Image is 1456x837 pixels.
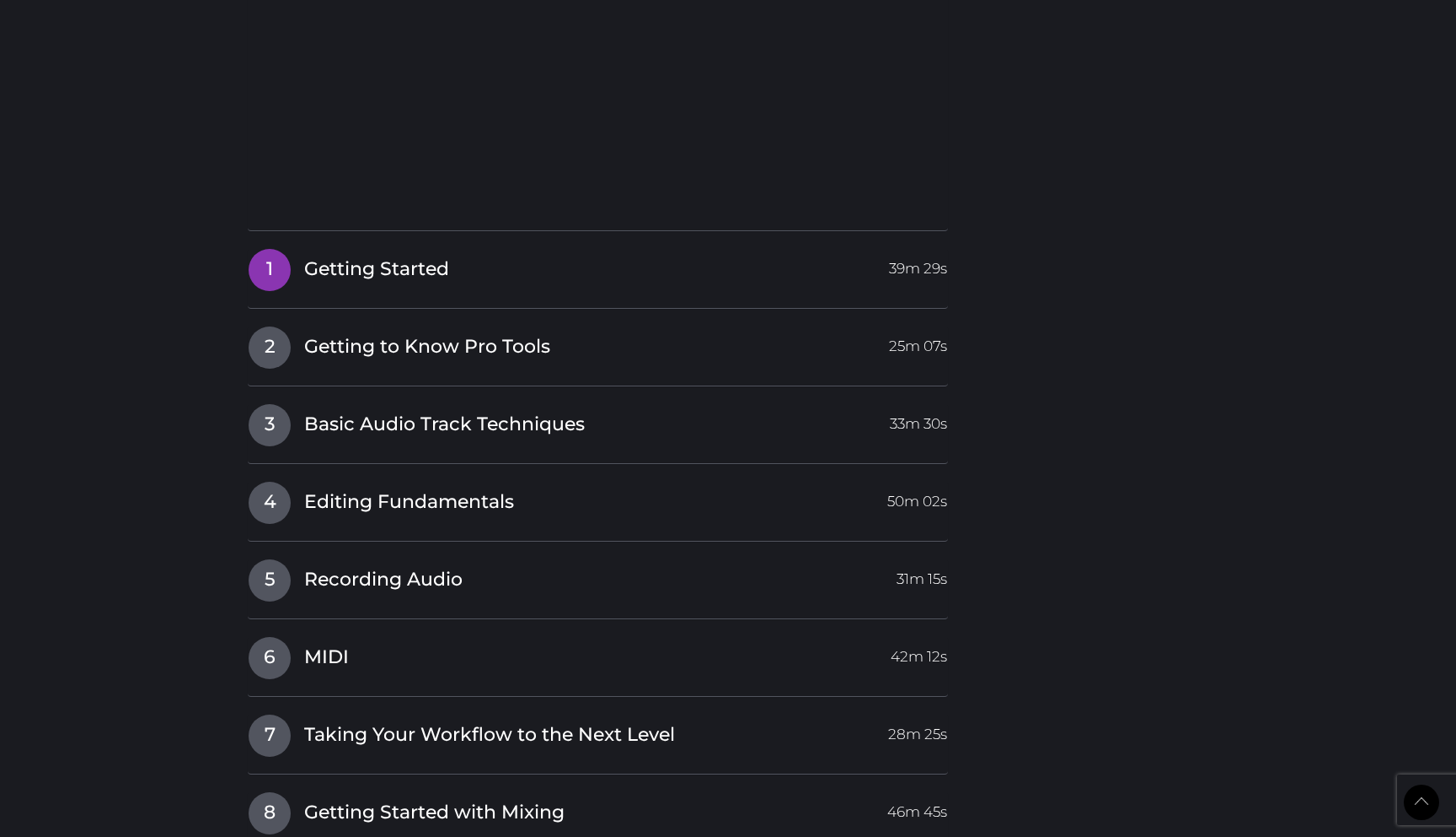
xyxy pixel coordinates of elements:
span: 8 [249,792,291,834]
span: 46m 45s [887,792,947,823]
a: 7Taking Your Workflow to the Next Level28m 25s [248,714,948,749]
span: 5 [249,559,291,602]
span: 31m 15s [897,559,947,590]
a: 4Editing Fundamentals50m 02s [248,481,948,516]
span: Getting Started with Mixing [304,800,565,826]
span: 4 [249,482,291,524]
span: 2 [249,327,291,369]
a: 8Getting Started with Mixing46m 45s [248,791,948,827]
a: 6MIDI42m 12s [248,636,948,672]
span: 33m 30s [890,404,947,435]
span: Getting to Know Pro Tools [304,334,550,360]
a: Back to Top [1404,785,1439,820]
a: 5Recording Audio31m 15s [248,559,948,594]
a: 1Getting Started39m 29s [248,248,948,283]
span: 39m 29s [889,249,947,279]
span: 3 [249,404,291,446]
span: MIDI [304,645,349,671]
span: 50m 02s [887,482,947,512]
span: 42m 12s [891,637,947,667]
span: 1 [249,249,291,291]
span: Editing Fundamentals [304,489,514,516]
span: 7 [249,715,291,757]
a: 3Basic Audio Track Techniques33m 30s [248,403,948,439]
a: 2Getting to Know Pro Tools25m 07s [248,326,948,361]
span: Taking Your Workflow to the Next Level [304,722,675,748]
span: Basic Audio Track Techniques [304,412,585,438]
span: Recording Audio [304,567,463,593]
span: Getting Started [304,256,449,283]
span: 25m 07s [889,327,947,357]
span: 28m 25s [888,715,947,745]
span: 6 [249,637,291,679]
